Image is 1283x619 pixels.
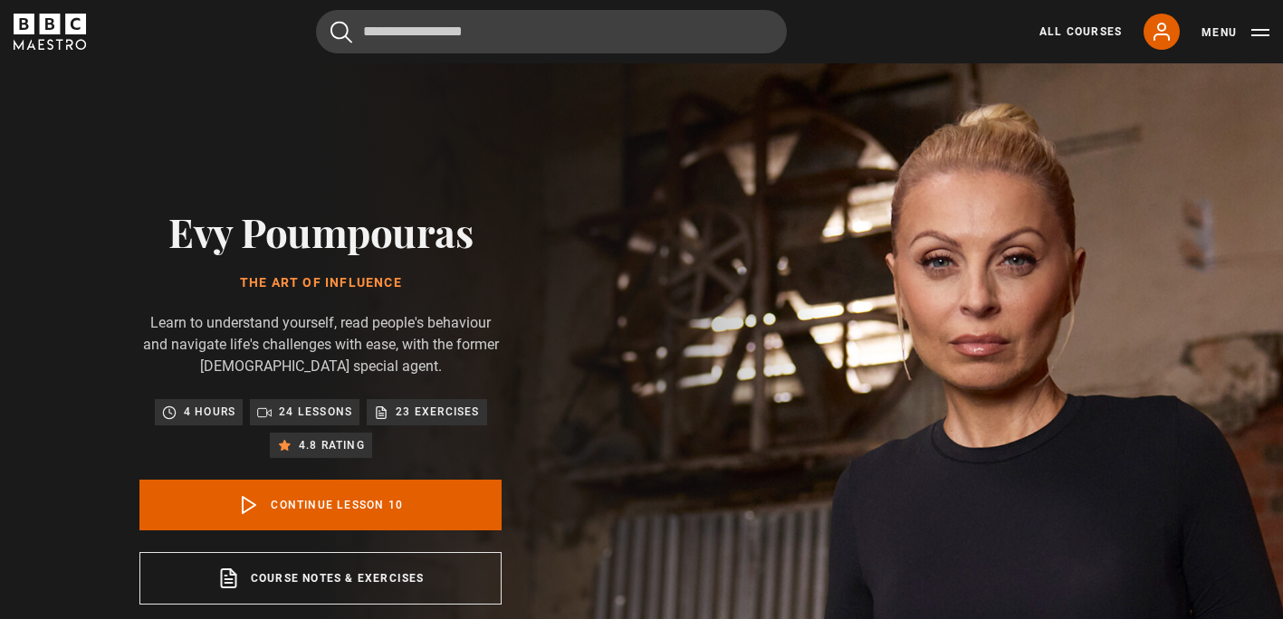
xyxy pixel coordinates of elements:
[330,21,352,43] button: Submit the search query
[184,403,235,421] p: 4 hours
[299,436,365,454] p: 4.8 rating
[139,480,502,530] a: Continue lesson 10
[1202,24,1269,42] button: Toggle navigation
[139,312,502,377] p: Learn to understand yourself, read people's behaviour and navigate life's challenges with ease, w...
[1039,24,1122,40] a: All Courses
[139,552,502,605] a: Course notes & exercises
[316,10,787,53] input: Search
[279,403,352,421] p: 24 lessons
[139,276,502,290] h1: The Art of Influence
[14,14,86,50] svg: BBC Maestro
[396,403,479,421] p: 23 exercises
[139,208,502,254] h2: Evy Poumpouras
